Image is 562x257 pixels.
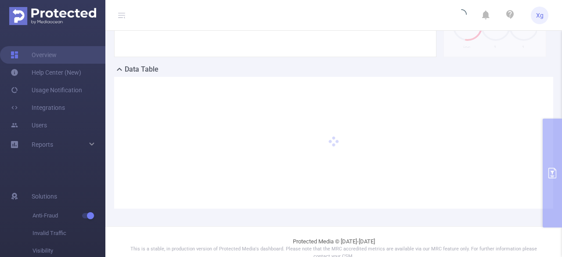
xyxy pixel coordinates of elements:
[32,136,53,153] a: Reports
[32,141,53,148] span: Reports
[125,64,159,75] h2: Data Table
[456,9,467,22] i: icon: loading
[32,207,105,224] span: Anti-Fraud
[11,46,57,64] a: Overview
[32,224,105,242] span: Invalid Traffic
[11,64,81,81] a: Help Center (New)
[536,7,544,24] span: Xg
[11,116,47,134] a: Users
[32,188,57,205] span: Solutions
[9,7,96,25] img: Protected Media
[11,99,65,116] a: Integrations
[11,81,82,99] a: Usage Notification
